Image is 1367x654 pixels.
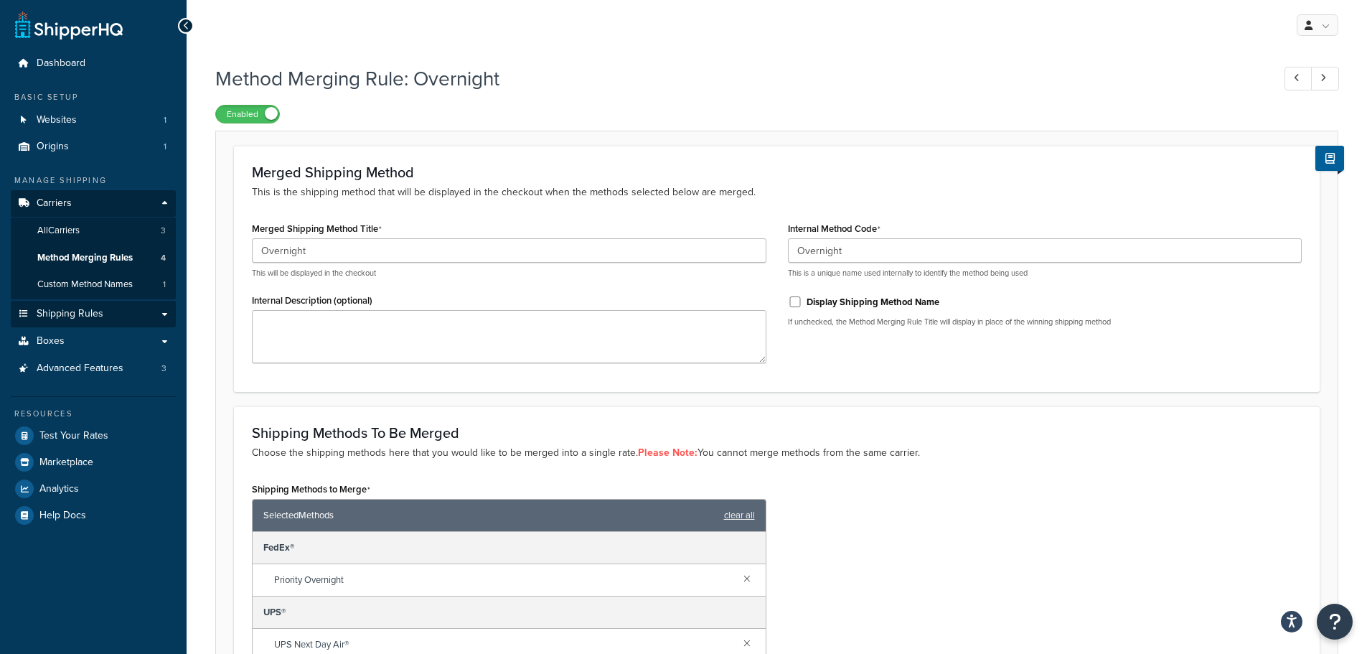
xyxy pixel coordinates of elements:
[11,245,176,271] a: Method Merging Rules4
[11,218,176,244] a: AllCarriers3
[11,355,176,382] li: Advanced Features
[163,279,166,291] span: 1
[37,308,103,320] span: Shipping Rules
[11,50,176,77] a: Dashboard
[161,252,166,264] span: 4
[1284,67,1312,90] a: Previous Record
[252,425,1302,441] h3: Shipping Methods To Be Merged
[788,317,1302,327] p: If unchecked, the Method Merging Rule Title will display in place of the winning shipping method
[11,107,176,134] a: Websites1
[39,457,93,469] span: Marketplace
[11,503,176,528] a: Help Docs
[11,408,176,420] div: Resources
[252,164,1302,180] h3: Merged Shipping Method
[11,107,176,134] li: Websites
[37,141,69,153] span: Origins
[252,484,370,495] label: Shipping Methods to Merge
[161,363,166,375] span: 3
[11,134,176,160] li: Origins
[788,268,1302,279] p: This is a unique name used internally to identify the method being used
[263,505,717,525] span: Selected Methods
[11,134,176,160] a: Origins1
[215,65,1258,93] h1: Method Merging Rule: Overnight
[164,141,166,153] span: 1
[11,174,176,187] div: Manage Shipping
[11,355,176,382] a: Advanced Features3
[11,271,176,298] a: Custom Method Names1
[216,106,279,123] label: Enabled
[807,296,939,309] label: Display Shipping Method Name
[1311,67,1339,90] a: Next Record
[11,476,176,502] a: Analytics
[37,279,133,291] span: Custom Method Names
[11,190,176,217] a: Carriers
[11,423,176,449] a: Test Your Rates
[37,57,85,70] span: Dashboard
[252,268,766,279] p: This will be displayed in the checkout
[11,449,176,475] a: Marketplace
[37,197,72,210] span: Carriers
[11,190,176,299] li: Carriers
[1315,146,1344,171] button: Show Help Docs
[253,597,766,629] div: UPS®
[161,225,166,237] span: 3
[11,245,176,271] li: Method Merging Rules
[39,430,108,442] span: Test Your Rates
[11,328,176,355] a: Boxes
[253,532,766,564] div: FedEx®
[37,252,133,264] span: Method Merging Rules
[1317,604,1353,640] button: Open Resource Center
[37,114,77,126] span: Websites
[11,91,176,103] div: Basic Setup
[37,363,123,375] span: Advanced Features
[252,445,1302,461] p: Choose the shipping methods here that you would like to be merged into a single rate. You cannot ...
[11,271,176,298] li: Custom Method Names
[252,223,382,235] label: Merged Shipping Method Title
[11,301,176,327] a: Shipping Rules
[37,225,80,237] span: All Carriers
[788,223,880,235] label: Internal Method Code
[39,483,79,495] span: Analytics
[37,335,65,347] span: Boxes
[274,570,732,590] span: Priority Overnight
[252,184,1302,200] p: This is the shipping method that will be displayed in the checkout when the methods selected belo...
[164,114,166,126] span: 1
[252,295,372,306] label: Internal Description (optional)
[724,505,755,525] a: clear all
[638,445,697,460] strong: Please Note:
[39,510,86,522] span: Help Docs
